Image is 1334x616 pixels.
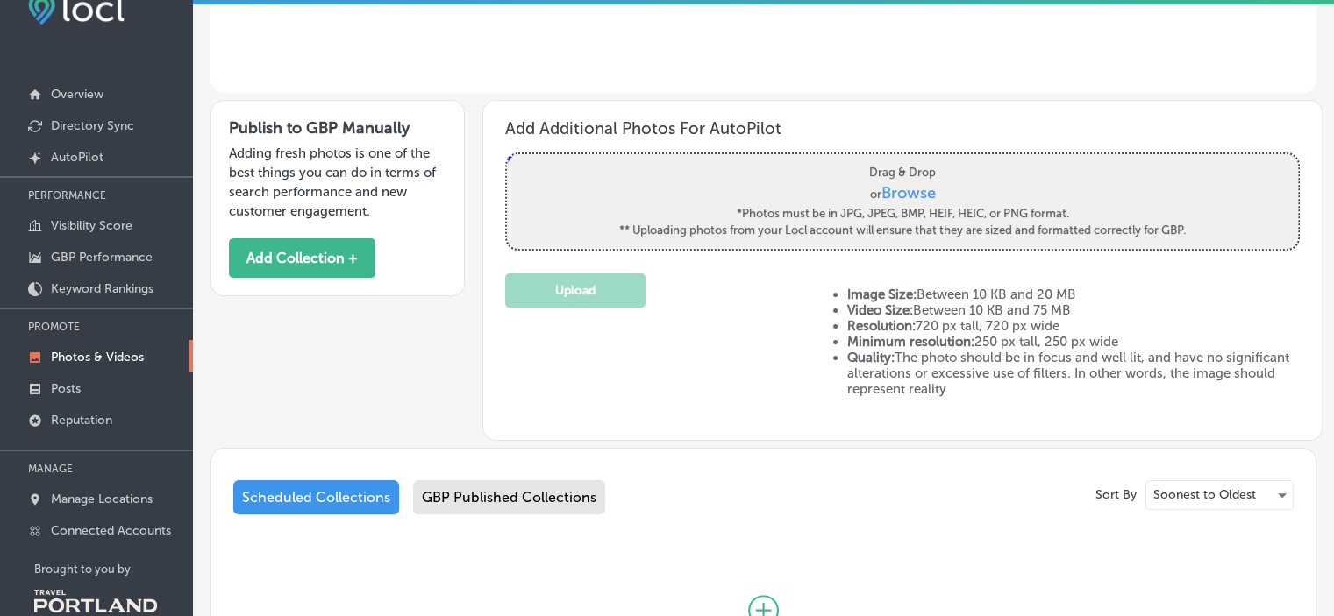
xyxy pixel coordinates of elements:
[847,302,1300,318] li: Between 10 KB and 75 MB
[614,159,1192,245] label: Drag & Drop or *Photos must be in JPG, JPEG, BMP, HEIF, HEIC, or PNG format. ** Uploading photos ...
[847,350,895,365] strong: Quality:
[233,480,399,514] div: Scheduled Collections
[51,523,171,538] p: Connected Accounts
[413,480,605,514] div: GBP Published Collections
[51,381,81,396] p: Posts
[505,118,1300,138] h3: Add Additional Photos For AutoPilot
[847,350,1300,397] li: The photo should be in focus and well lit, and have no significant alterations or excessive use o...
[51,87,103,102] p: Overview
[1153,486,1256,503] p: Soonest to Oldest
[847,302,913,318] strong: Video Size:
[51,492,153,506] p: Manage Locations
[881,183,936,202] span: Browse
[51,218,132,233] p: Visibility Score
[847,318,1300,334] li: 720 px tall, 720 px wide
[847,334,1300,350] li: 250 px tall, 250 px wide
[229,118,446,138] h3: Publish to GBP Manually
[1146,481,1293,509] div: Soonest to Oldest
[505,273,646,308] button: Upload
[847,287,917,302] strong: Image Size:
[847,287,1300,302] li: Between 10 KB and 20 MB
[34,563,193,576] p: Brought to you by
[229,238,375,278] button: Add Collection +
[34,590,157,612] img: Travel Portland
[847,334,974,350] strong: Minimum resolution:
[51,150,103,165] p: AutoPilot
[51,281,153,296] p: Keyword Rankings
[229,144,446,221] p: Adding fresh photos is one of the best things you can do in terms of search performance and new c...
[51,118,134,133] p: Directory Sync
[51,350,144,365] p: Photos & Videos
[51,250,153,265] p: GBP Performance
[847,318,916,334] strong: Resolution:
[1095,487,1137,502] p: Sort By
[51,413,112,428] p: Reputation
